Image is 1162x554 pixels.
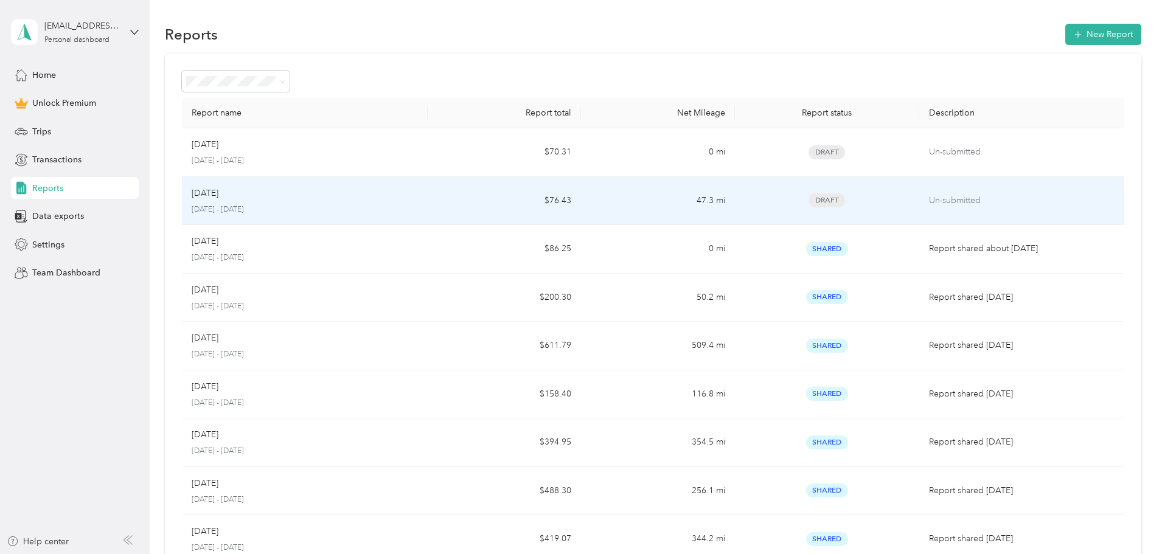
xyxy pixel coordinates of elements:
span: Shared [806,387,848,401]
td: $86.25 [428,225,581,274]
span: Transactions [32,153,82,166]
p: [DATE] - [DATE] [192,446,418,457]
p: Report shared about [DATE] [929,242,1115,255]
td: 256.1 mi [581,467,734,516]
p: [DATE] [192,283,218,297]
p: [DATE] - [DATE] [192,156,418,167]
span: Shared [806,435,848,449]
p: [DATE] - [DATE] [192,398,418,409]
span: Draft [809,193,845,207]
th: Report total [428,98,581,128]
td: $611.79 [428,322,581,370]
p: Report shared [DATE] [929,291,1115,304]
span: Settings [32,238,64,251]
td: $70.31 [428,128,581,177]
p: [DATE] [192,525,218,538]
p: Report shared [DATE] [929,387,1115,401]
td: $158.40 [428,370,581,419]
span: Shared [806,242,848,256]
span: Shared [806,339,848,353]
span: Trips [32,125,51,138]
p: [DATE] [192,187,218,200]
span: Data exports [32,210,84,223]
p: [DATE] - [DATE] [192,204,418,215]
td: 50.2 mi [581,274,734,322]
th: Description [919,98,1124,128]
div: [EMAIL_ADDRESS][DOMAIN_NAME] [44,19,120,32]
p: Report shared [DATE] [929,435,1115,449]
td: $200.30 [428,274,581,322]
span: Team Dashboard [32,266,100,279]
span: Shared [806,532,848,546]
p: [DATE] - [DATE] [192,349,418,360]
p: [DATE] - [DATE] [192,252,418,263]
span: Draft [809,145,845,159]
button: Help center [7,535,69,548]
td: 116.8 mi [581,370,734,419]
p: Report shared [DATE] [929,532,1115,545]
p: [DATE] [192,428,218,441]
button: New Report [1065,24,1141,45]
p: [DATE] [192,477,218,490]
p: Un-submitted [929,194,1115,207]
th: Report name [182,98,428,128]
td: 354.5 mi [581,418,734,467]
td: $76.43 [428,177,581,226]
p: [DATE] - [DATE] [192,542,418,553]
span: Home [32,69,56,81]
span: Unlock Premium [32,97,96,109]
p: [DATE] - [DATE] [192,494,418,505]
p: Un-submitted [929,145,1115,159]
span: Shared [806,290,848,304]
td: 0 mi [581,225,734,274]
p: [DATE] [192,331,218,345]
p: [DATE] [192,138,218,151]
td: $394.95 [428,418,581,467]
p: [DATE] [192,380,218,393]
td: 509.4 mi [581,322,734,370]
td: 0 mi [581,128,734,177]
iframe: Everlance-gr Chat Button Frame [1094,486,1162,554]
p: Report shared [DATE] [929,339,1115,352]
span: Reports [32,182,63,195]
p: Report shared [DATE] [929,484,1115,497]
span: Shared [806,483,848,497]
div: Report status [745,108,910,118]
div: Personal dashboard [44,36,110,44]
p: [DATE] [192,235,218,248]
td: 47.3 mi [581,177,734,226]
th: Net Mileage [581,98,734,128]
p: [DATE] - [DATE] [192,301,418,312]
td: $488.30 [428,467,581,516]
h1: Reports [165,28,218,41]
